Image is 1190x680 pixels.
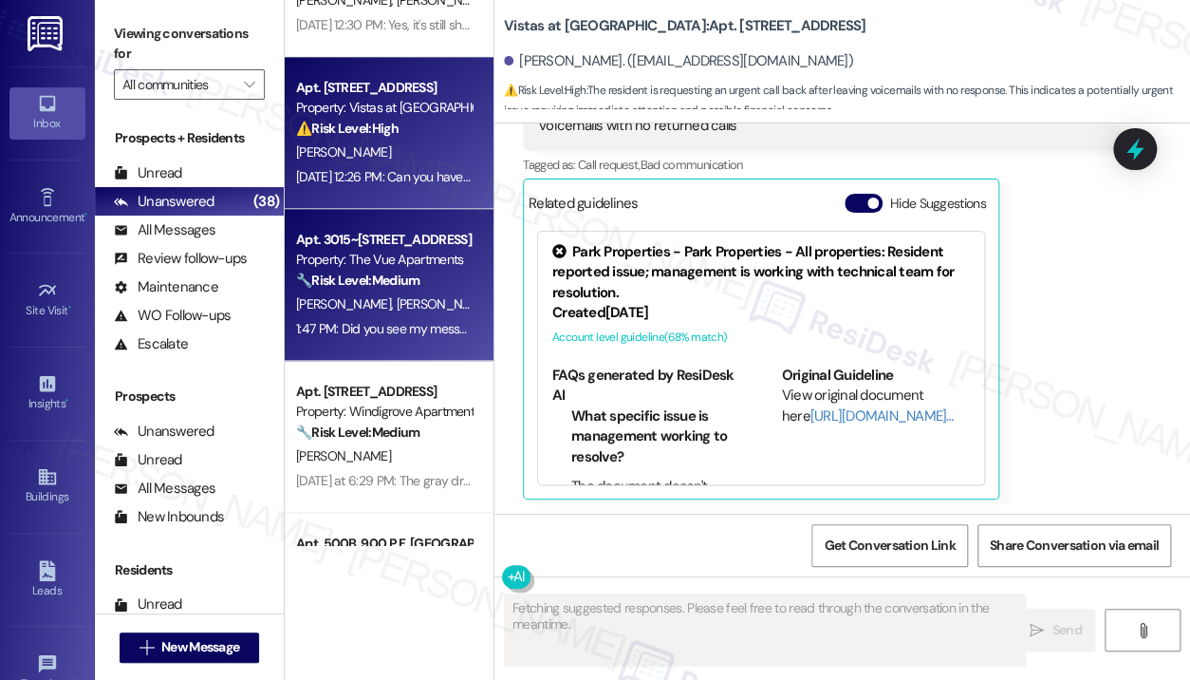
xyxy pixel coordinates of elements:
[68,301,71,314] span: •
[114,334,188,354] div: Escalate
[9,368,85,419] a: Insights •
[504,81,1190,122] span: : The resident is requesting an urgent call back after leaving voicemails with no response. This ...
[95,128,284,148] div: Prospects + Residents
[296,382,472,402] div: Apt. [STREET_ADDRESS]
[552,328,970,348] div: Account level guideline ( 68 % match)
[9,274,85,326] a: Site Visit •
[114,450,182,470] div: Unread
[114,19,265,69] label: Viewing conversations for
[296,295,397,312] span: [PERSON_NAME]
[890,194,986,214] label: Hide Suggestions
[296,120,399,137] strong: ⚠️ Risk Level: High
[114,479,215,499] div: All Messages
[296,78,472,98] div: Apt. [STREET_ADDRESS]
[296,230,472,250] div: Apt. 3015~[STREET_ADDRESS]
[977,524,1171,567] button: Share Conversation via email
[120,633,260,663] button: New Message
[296,402,472,422] div: Property: Windigrove Apartments
[571,406,740,467] li: What specific issue is management working to resolve?
[397,295,492,312] span: [PERSON_NAME]
[782,386,970,426] div: View original document here
[552,366,734,405] b: FAQs generated by ResiDesk AI
[811,524,967,567] button: Get Conversation Link
[578,157,641,173] span: Call request ,
[571,477,740,599] li: The document doesn't specify the exact issue. Management is aware of a problem and is working wit...
[1051,620,1081,640] span: Send
[824,536,955,556] span: Get Conversation Link
[9,555,85,606] a: Leads
[84,208,87,221] span: •
[114,192,214,212] div: Unanswered
[139,640,154,655] i: 
[529,194,639,221] div: Related guidelines
[296,447,391,464] span: [PERSON_NAME]
[114,422,214,442] div: Unanswered
[523,151,1121,179] div: Tagged as:
[114,595,182,614] div: Unread
[161,637,239,657] span: New Message
[296,168,1024,185] div: [DATE] 12:26 PM: Can you have an office representative call me asap. I have been calling and leav...
[244,77,254,92] i: 
[9,87,85,139] a: Inbox
[65,394,68,407] span: •
[114,220,215,240] div: All Messages
[114,249,247,269] div: Review follow-ups
[504,16,865,36] b: Vistas at [GEOGRAPHIC_DATA]: Apt. [STREET_ADDRESS]
[296,424,419,441] strong: 🔧 Risk Level: Medium
[990,536,1159,556] span: Share Conversation via email
[1135,623,1149,638] i: 
[249,187,284,217] div: (38)
[95,387,284,406] div: Prospects
[114,306,231,326] div: WO Follow-ups
[122,69,234,100] input: All communities
[505,595,1025,666] textarea: Fetching suggested responses. Please feel free to read through the conversation in the meantime.
[504,83,586,98] strong: ⚠️ Risk Level: High
[296,272,419,289] strong: 🔧 Risk Level: Medium
[810,406,954,425] a: [URL][DOMAIN_NAME]…
[296,98,472,118] div: Property: Vistas at [GEOGRAPHIC_DATA]
[1016,609,1095,652] button: Send
[640,157,742,173] span: Bad communication
[296,320,487,337] div: 1:47 PM: Did you see my message?
[296,250,472,270] div: Property: The Vue Apartments
[114,277,218,297] div: Maintenance
[95,560,284,580] div: Residents
[782,366,894,385] b: Original Guideline
[114,163,182,183] div: Unread
[28,16,66,51] img: ResiDesk Logo
[552,303,970,323] div: Created [DATE]
[9,461,85,512] a: Buildings
[552,242,970,303] div: Park Properties - Park Properties - All properties: Resident reported issue; management is workin...
[504,51,853,71] div: [PERSON_NAME]. ([EMAIL_ADDRESS][DOMAIN_NAME])
[114,507,224,527] div: New Inbounds
[296,143,391,161] span: [PERSON_NAME]
[1030,623,1044,638] i: 
[296,534,472,554] div: Apt. 500B, 900 P.F. [GEOGRAPHIC_DATA]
